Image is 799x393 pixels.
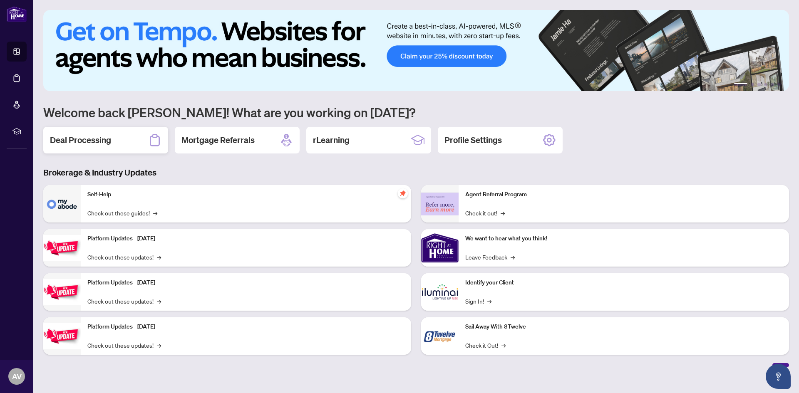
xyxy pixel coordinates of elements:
[751,83,754,86] button: 2
[771,83,774,86] button: 5
[157,341,161,350] span: →
[87,297,161,306] a: Check out these updates!→
[87,208,157,218] a: Check out these guides!→
[43,323,81,349] img: Platform Updates - June 23, 2025
[43,10,789,91] img: Slide 0
[465,208,505,218] a: Check it out!→
[734,83,747,86] button: 1
[777,83,781,86] button: 6
[465,341,506,350] a: Check it Out!→
[87,341,161,350] a: Check out these updates!→
[43,235,81,261] img: Platform Updates - July 21, 2025
[465,190,782,199] p: Agent Referral Program
[764,83,767,86] button: 4
[421,317,459,355] img: Sail Away With 8Twelve
[12,371,22,382] span: AV
[465,252,515,262] a: Leave Feedback→
[421,273,459,311] img: Identify your Client
[465,297,491,306] a: Sign In!→
[421,193,459,215] img: Agent Referral Program
[444,134,502,146] h2: Profile Settings
[87,234,404,243] p: Platform Updates - [DATE]
[465,234,782,243] p: We want to hear what you think!
[181,134,255,146] h2: Mortgage Referrals
[465,278,782,287] p: Identify your Client
[766,364,791,389] button: Open asap
[398,188,408,198] span: pushpin
[511,252,515,262] span: →
[87,278,404,287] p: Platform Updates - [DATE]
[501,208,505,218] span: →
[7,6,27,22] img: logo
[487,297,491,306] span: →
[157,252,161,262] span: →
[43,104,789,120] h1: Welcome back [PERSON_NAME]! What are you working on [DATE]?
[43,185,81,222] img: Self-Help
[501,341,506,350] span: →
[87,190,404,199] p: Self-Help
[153,208,157,218] span: →
[87,252,161,262] a: Check out these updates!→
[313,134,350,146] h2: rLearning
[421,229,459,267] img: We want to hear what you think!
[43,279,81,305] img: Platform Updates - July 8, 2025
[157,297,161,306] span: →
[50,134,111,146] h2: Deal Processing
[87,322,404,331] p: Platform Updates - [DATE]
[465,322,782,331] p: Sail Away With 8Twelve
[757,83,761,86] button: 3
[43,167,789,178] h3: Brokerage & Industry Updates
